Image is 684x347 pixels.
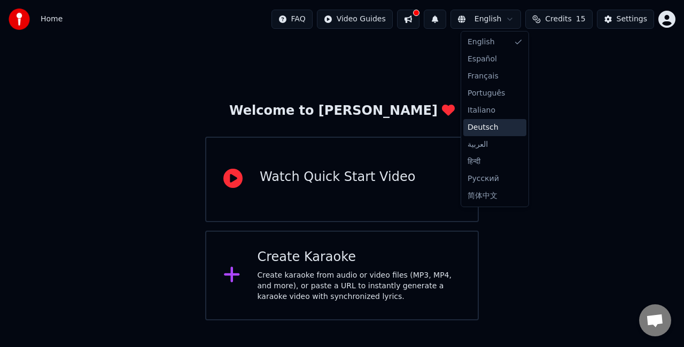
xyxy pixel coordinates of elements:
[468,71,499,82] span: Français
[468,156,480,167] span: हिन्दी
[468,191,498,201] span: 简体中文
[468,88,505,99] span: Português
[468,105,495,116] span: Italiano
[468,54,497,65] span: Español
[468,139,488,150] span: العربية
[468,37,495,48] span: English
[468,122,499,133] span: Deutsch
[468,173,499,184] span: Русский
